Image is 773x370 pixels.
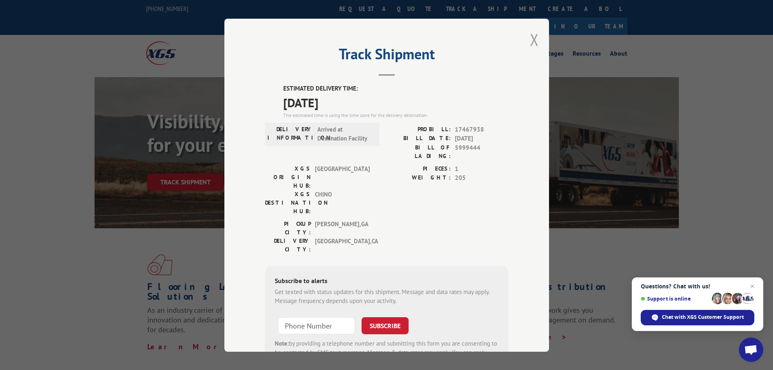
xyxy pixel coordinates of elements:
strong: Note: [275,339,289,347]
label: PROBILL: [387,125,451,134]
label: DELIVERY CITY: [265,236,311,253]
label: PICKUP CITY: [265,219,311,236]
label: WEIGHT: [387,173,451,183]
div: The estimated time is using the time zone for the delivery destination. [283,111,508,119]
span: [GEOGRAPHIC_DATA] [315,164,370,190]
span: Support is online [641,296,709,302]
div: Subscribe to alerts [275,275,499,287]
span: Questions? Chat with us! [641,283,754,290]
span: [DATE] [283,93,508,111]
label: BILL DATE: [387,134,451,143]
button: SUBSCRIBE [362,317,409,334]
span: CHINO [315,190,370,215]
span: Chat with XGS Customer Support [662,314,744,321]
label: BILL OF LADING: [387,143,451,160]
span: [PERSON_NAME] , GA [315,219,370,236]
span: [DATE] [455,134,508,143]
h2: Track Shipment [265,48,508,64]
span: 5999444 [455,143,508,160]
label: DELIVERY INFORMATION: [267,125,313,143]
span: [GEOGRAPHIC_DATA] , CA [315,236,370,253]
span: Chat with XGS Customer Support [641,310,754,325]
span: Arrived at Destination Facility [317,125,372,143]
label: ESTIMATED DELIVERY TIME: [283,84,508,93]
span: 17467938 [455,125,508,134]
span: 205 [455,173,508,183]
label: XGS ORIGIN HUB: [265,164,311,190]
label: PIECES: [387,164,451,173]
input: Phone Number [278,317,355,334]
button: Close modal [530,29,539,50]
div: Get texted with status updates for this shipment. Message and data rates may apply. Message frequ... [275,287,499,305]
label: XGS DESTINATION HUB: [265,190,311,215]
span: 1 [455,164,508,173]
div: by providing a telephone number and submitting this form you are consenting to be contacted by SM... [275,339,499,366]
a: Open chat [739,338,763,362]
